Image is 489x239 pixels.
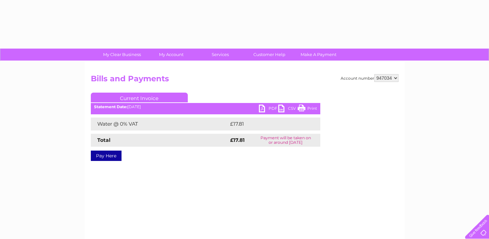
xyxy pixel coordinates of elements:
td: £17.81 [229,118,306,131]
td: Payment will be taken on or around [DATE] [251,134,320,147]
a: Make A Payment [292,49,345,61]
a: CSV [278,105,298,114]
a: Current Invoice [91,93,188,102]
div: Account number [341,74,399,82]
b: Statement Date: [94,104,127,109]
strong: £17.81 [230,137,245,143]
a: My Clear Business [95,49,149,61]
a: Services [194,49,247,61]
a: Print [298,105,317,114]
a: Pay Here [91,151,122,161]
a: Customer Help [243,49,296,61]
a: My Account [144,49,198,61]
div: [DATE] [91,105,320,109]
h2: Bills and Payments [91,74,399,86]
td: Water @ 0% VAT [91,118,229,131]
strong: Total [97,137,111,143]
a: PDF [259,105,278,114]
